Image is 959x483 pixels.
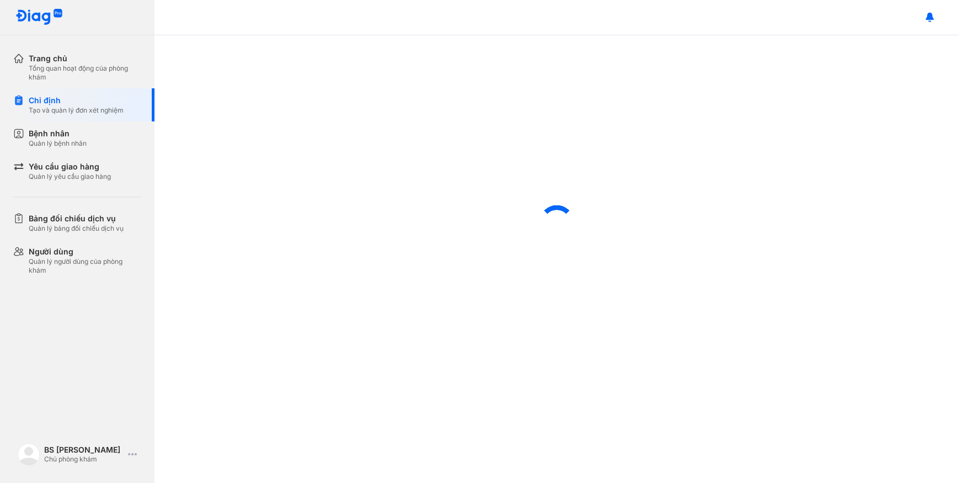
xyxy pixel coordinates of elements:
div: Quản lý yêu cầu giao hàng [29,172,111,181]
div: BS [PERSON_NAME] [44,445,124,455]
div: Yêu cầu giao hàng [29,161,111,172]
div: Quản lý người dùng của phòng khám [29,257,141,275]
div: Quản lý bệnh nhân [29,139,87,148]
div: Bảng đối chiếu dịch vụ [29,213,124,224]
div: Chỉ định [29,95,124,106]
div: Bệnh nhân [29,128,87,139]
div: Tổng quan hoạt động của phòng khám [29,64,141,82]
div: Quản lý bảng đối chiếu dịch vụ [29,224,124,233]
img: logo [15,9,63,26]
div: Chủ phòng khám [44,455,124,464]
img: logo [18,443,40,465]
div: Trang chủ [29,53,141,64]
div: Tạo và quản lý đơn xét nghiệm [29,106,124,115]
div: Người dùng [29,246,141,257]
